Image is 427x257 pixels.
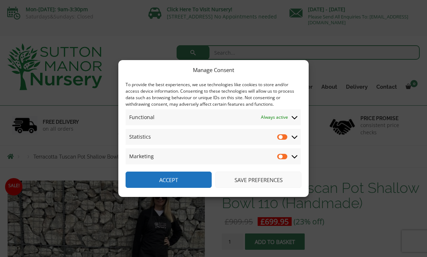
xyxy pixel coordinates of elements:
span: Statistics [129,132,151,141]
button: Save preferences [215,172,301,188]
div: To provide the best experiences, we use technologies like cookies to store and/or access device i... [126,81,301,108]
summary: Statistics [126,129,301,145]
span: Marketing [129,152,154,161]
span: Functional [129,113,155,122]
summary: Marketing [126,148,301,164]
span: Always active [261,113,288,122]
div: Manage Consent [193,66,234,74]
summary: Functional Always active [126,109,301,125]
button: Accept [126,172,212,188]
